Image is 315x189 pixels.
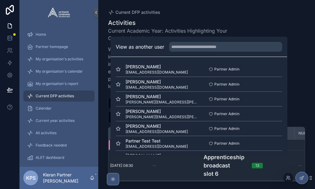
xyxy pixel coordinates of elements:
[116,43,164,50] h2: View as another user
[298,163,301,168] span: --
[23,54,95,65] a: My organisation's activities
[36,118,75,123] span: Current year activities
[36,57,83,62] span: My organisation's activities
[108,18,259,27] h1: Activities
[126,144,188,149] span: [EMAIL_ADDRESS][DOMAIN_NAME]
[108,27,259,42] p: Current Academic Year: Activities Highlighting Your Organisation’s Involvement.
[110,163,133,168] span: [DATE] 08:30
[23,66,95,77] a: My organisation's calendar
[20,25,98,167] div: scrollable content
[126,94,199,100] span: [PERSON_NAME]
[126,108,199,115] span: [PERSON_NAME]
[214,126,239,131] span: Partner Admin
[23,115,95,126] a: Current year activities
[255,163,259,168] div: 13
[214,141,239,146] span: Partner Admin
[126,79,188,85] span: [PERSON_NAME]
[36,143,67,148] span: Feedback needed
[126,115,199,119] span: [PERSON_NAME][EMAIL_ADDRESS][PERSON_NAME][DOMAIN_NAME]
[36,69,83,74] span: My organisation's calendar
[214,97,239,102] span: Partner Admin
[23,29,95,40] a: Home
[153,163,156,168] span: --
[36,32,46,37] span: Home
[23,127,95,139] a: All activities
[36,44,68,49] span: Partner homepage
[23,90,95,102] a: Current DFP activities
[48,7,70,17] img: App logo
[23,152,95,163] a: ALET dashboard
[36,155,64,160] span: ALET dashboard
[36,94,74,99] span: Current DFP activities
[36,131,56,135] span: All activities
[23,78,95,89] a: My organisation's report
[214,111,239,116] span: Partner Admin
[36,81,78,86] span: My organisation's report
[23,103,95,114] a: Calendar
[26,174,36,182] span: KPS
[23,140,95,151] a: Feedback needed
[126,153,188,159] span: [PERSON_NAME]
[36,106,52,111] span: Calendar
[126,129,188,134] span: [EMAIL_ADDRESS][DOMAIN_NAME]
[108,46,259,90] p: We are showcasing activities that highlight your organisation’s involvement throughout the curren...
[115,9,160,15] span: Current DFP activities
[108,9,160,15] a: Current DFP activities
[126,138,188,144] span: Partner Test Test
[204,153,244,178] h4: Apprenticeship broadcast slot 6
[126,100,199,105] span: [PERSON_NAME][EMAIL_ADDRESS][PERSON_NAME][DOMAIN_NAME]
[126,123,188,129] span: [PERSON_NAME]
[214,67,239,72] span: Partner Admin
[108,111,141,123] button: Select Button
[43,172,90,184] p: Kieran Partner [PERSON_NAME]
[23,41,95,52] a: Partner homepage
[126,85,188,90] span: [EMAIL_ADDRESS][DOMAIN_NAME]
[126,70,188,75] span: [EMAIL_ADDRESS][DOMAIN_NAME]
[214,82,239,87] span: Partner Admin
[126,64,188,70] span: [PERSON_NAME]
